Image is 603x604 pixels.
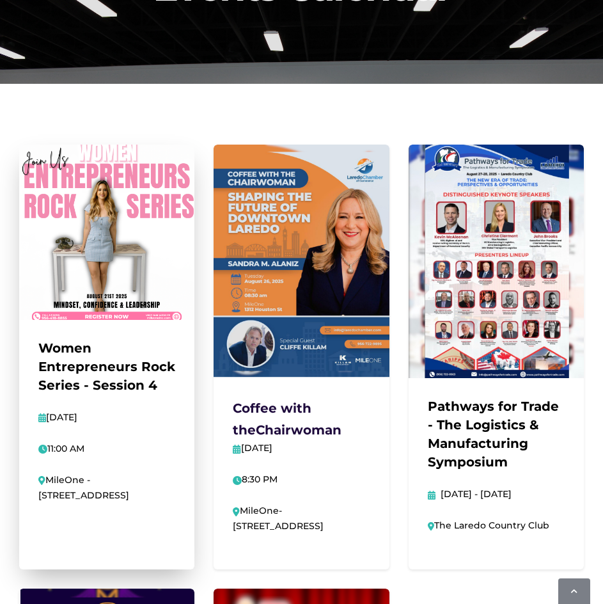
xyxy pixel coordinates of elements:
[214,145,389,379] img: 3-Aug-12-2025-05-51-25-4817-PM
[256,422,341,438] strong: Chairwoman
[233,505,324,532] span: MileOne- [STREET_ADDRESS]
[241,442,272,454] span: [DATE]
[233,473,278,485] span: 8:30 PM
[233,401,311,438] span: Coffee with the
